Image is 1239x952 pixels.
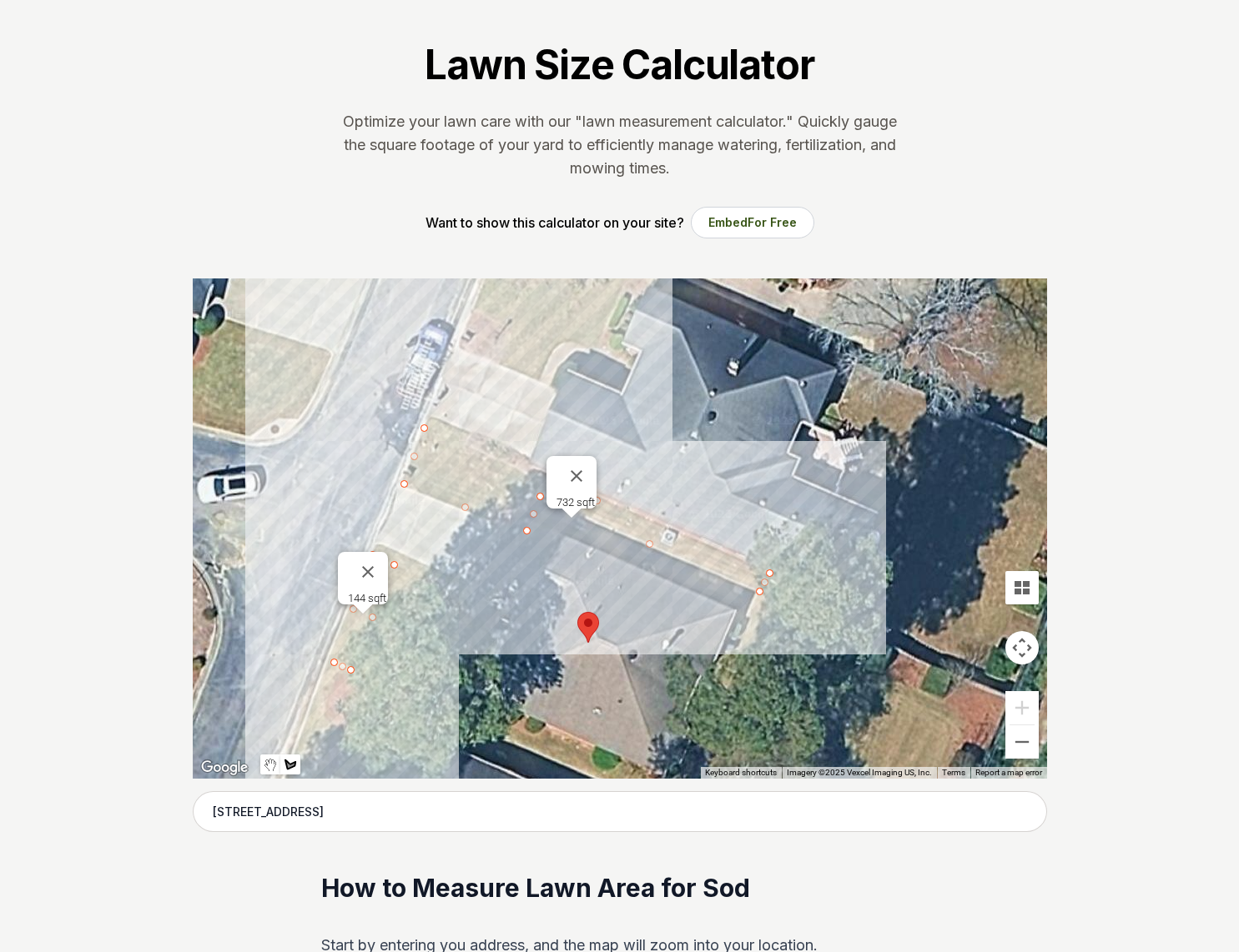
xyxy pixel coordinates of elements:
button: EmbedFor Free [691,207,814,238]
button: Zoom out [1005,725,1039,759]
button: Close [557,456,597,496]
input: Enter your address to get started [193,791,1047,833]
h1: Lawn Size Calculator [425,40,813,90]
div: 732 sqft [557,496,597,509]
button: Stop drawing [260,754,280,774]
a: Open this area in Google Maps (opens a new window) [197,757,252,779]
p: Want to show this calculator on your site? [426,213,684,233]
span: Imagery ©2025 Vexcel Imaging US, Inc. [787,768,932,777]
div: 144 sqft [348,592,388,604]
button: Zoom in [1005,691,1039,724]
button: Draw a shape [280,754,300,774]
a: Terms (opens in new tab) [942,768,965,777]
p: Optimize your lawn care with our "lawn measurement calculator." Quickly gauge the square footage ... [340,110,900,180]
span: For Free [748,215,797,229]
a: Report a map error [975,768,1042,777]
button: Close [348,552,388,592]
button: Tilt map [1005,571,1039,604]
h2: How to Measure Lawn Area for Sod [321,872,918,905]
img: Google [197,757,252,779]
button: Map camera controls [1005,631,1039,664]
button: Keyboard shortcuts [705,767,777,779]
